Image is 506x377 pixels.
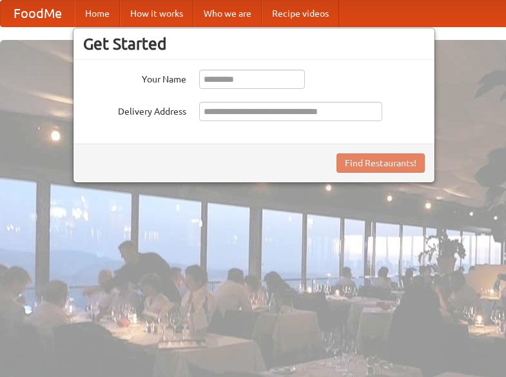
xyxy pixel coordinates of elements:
[262,1,339,26] a: Recipe videos
[1,1,75,26] a: FoodMe
[193,1,262,26] a: Who we are
[120,1,193,26] a: How it works
[83,34,425,53] h3: Get Started
[83,70,186,86] label: Your Name
[75,1,120,26] a: Home
[336,153,425,173] button: Find Restaurants!
[83,102,186,118] label: Delivery Address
